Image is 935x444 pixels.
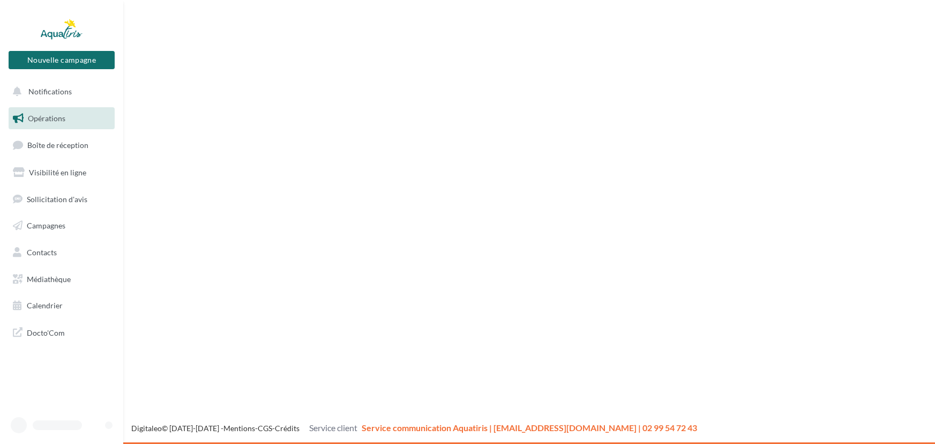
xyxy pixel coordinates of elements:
[27,248,57,257] span: Contacts
[6,268,117,291] a: Médiathèque
[131,424,697,433] span: © [DATE]-[DATE] - - -
[27,275,71,284] span: Médiathèque
[27,194,87,203] span: Sollicitation d'avis
[6,134,117,157] a: Boîte de réception
[28,114,65,123] span: Opérations
[362,423,697,433] span: Service communication Aquatiris | [EMAIL_ADDRESS][DOMAIN_NAME] | 02 99 54 72 43
[27,325,65,339] span: Docto'Com
[27,301,63,310] span: Calendrier
[258,424,272,433] a: CGS
[9,51,115,69] button: Nouvelle campagne
[6,294,117,317] a: Calendrier
[29,168,86,177] span: Visibilité en ligne
[27,221,65,230] span: Campagnes
[6,161,117,184] a: Visibilité en ligne
[6,107,117,130] a: Opérations
[6,188,117,211] a: Sollicitation d'avis
[6,80,113,103] button: Notifications
[28,87,72,96] span: Notifications
[223,424,255,433] a: Mentions
[131,424,162,433] a: Digitaleo
[27,140,88,150] span: Boîte de réception
[275,424,300,433] a: Crédits
[309,423,357,433] span: Service client
[6,214,117,237] a: Campagnes
[6,241,117,264] a: Contacts
[6,321,117,344] a: Docto'Com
